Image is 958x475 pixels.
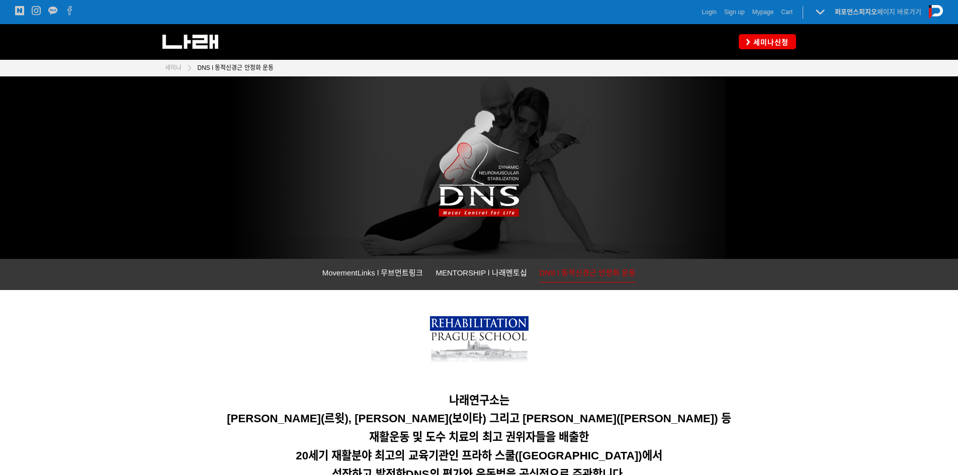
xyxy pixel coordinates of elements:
[165,63,182,73] a: 세미나
[752,7,774,17] a: Mypage
[835,8,921,16] a: 퍼포먼스피지오페이지 바로가기
[165,64,182,71] span: 세미나
[781,7,793,17] a: Cart
[430,316,529,368] img: 7bd3899b73cc6.png
[540,268,636,277] span: DNS l 동적신경근 안정화 운동
[369,431,589,443] span: 재활운동 및 도수 치료의 최고 권위자들을 배출한
[322,268,423,277] span: MovementLinks l 무브먼트링크
[449,394,509,407] span: 나래연구소는
[296,449,662,462] span: 20세기 재활분야 최고의 교육기관인 프라하 스쿨([GEOGRAPHIC_DATA])에서
[322,266,423,282] a: MovementLinks l 무브먼트링크
[436,266,527,282] a: MENTORSHIP l 나래멘토십
[739,34,796,49] a: 세미나신청
[702,7,717,17] a: Login
[436,268,527,277] span: MENTORSHIP l 나래멘토십
[835,8,877,16] strong: 퍼포먼스피지오
[540,266,636,282] a: DNS l 동적신경근 안정화 운동
[193,63,274,73] a: DNS l 동적신경근 안정화 운동
[227,412,731,425] span: [PERSON_NAME](르윗), [PERSON_NAME](보이타) 그리고 [PERSON_NAME]([PERSON_NAME]) 등
[724,7,745,17] a: Sign up
[198,64,274,71] span: DNS l 동적신경근 안정화 운동
[750,37,789,47] span: 세미나신청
